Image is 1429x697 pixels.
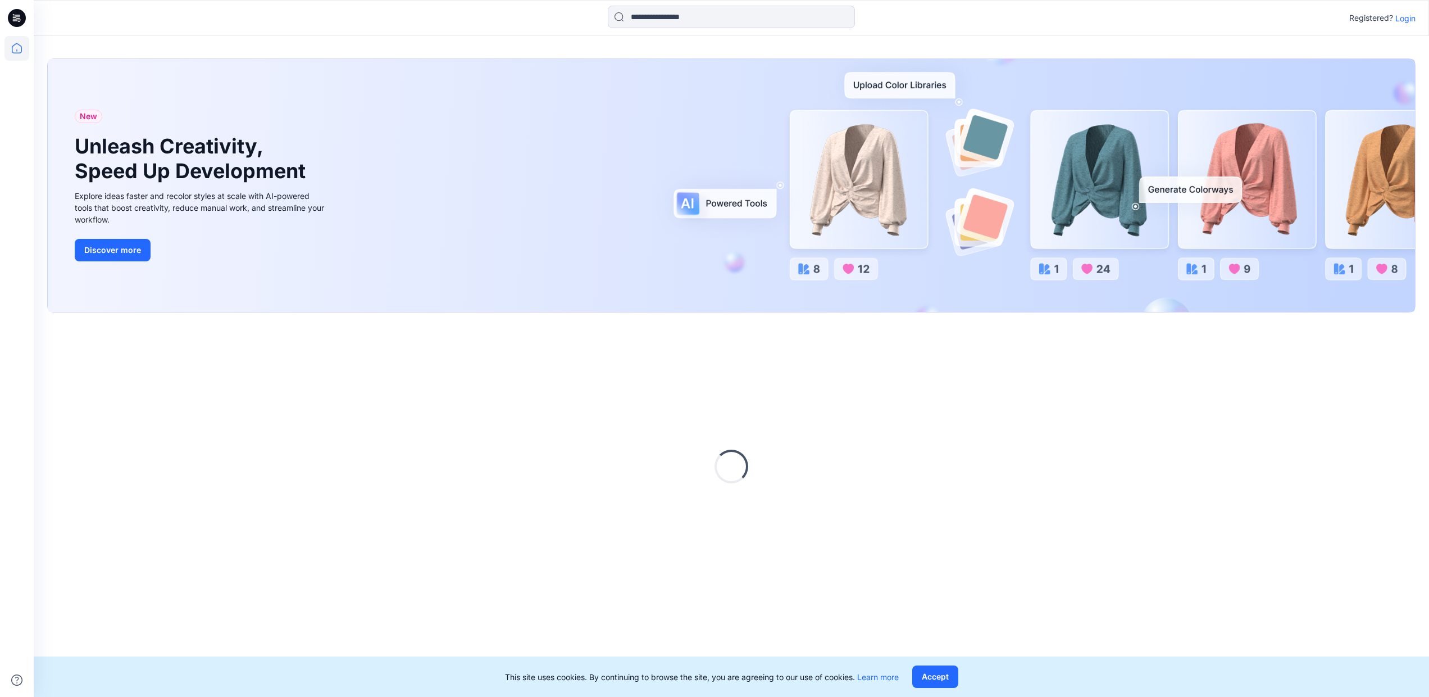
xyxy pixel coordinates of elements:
[1395,12,1416,24] p: Login
[75,239,327,261] a: Discover more
[75,134,311,183] h1: Unleash Creativity, Speed Up Development
[857,672,899,682] a: Learn more
[75,190,327,225] div: Explore ideas faster and recolor styles at scale with AI-powered tools that boost creativity, red...
[1349,11,1393,25] p: Registered?
[80,110,97,123] span: New
[912,666,958,688] button: Accept
[75,239,151,261] button: Discover more
[505,671,899,683] p: This site uses cookies. By continuing to browse the site, you are agreeing to our use of cookies.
